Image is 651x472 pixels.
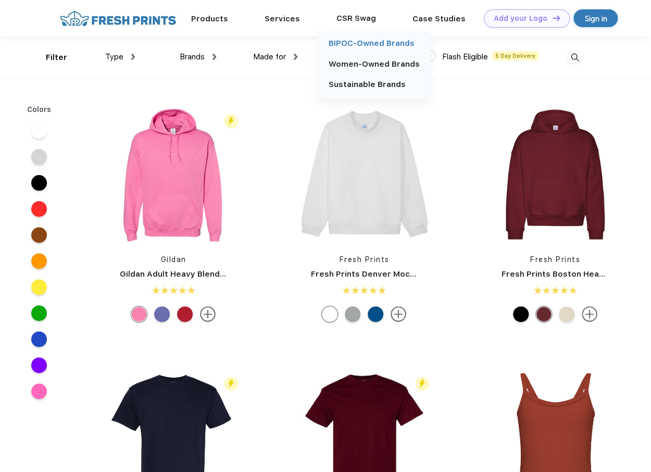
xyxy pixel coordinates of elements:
img: flash_active_toggle.svg [224,377,238,391]
div: Azalea [131,306,147,322]
img: func=resize&h=266 [104,105,243,244]
span: Brands [180,52,205,61]
div: Add your Logo [494,14,547,23]
img: dropdown.png [294,54,297,60]
img: dropdown.png [212,54,216,60]
span: Type [105,52,123,61]
div: Sand [559,306,574,322]
a: Gildan [161,255,186,264]
div: Colors [19,104,59,115]
img: flash_active_toggle.svg [415,377,429,391]
span: 5 Day Delivery [492,51,539,60]
img: func=resize&h=266 [295,105,433,244]
img: more.svg [582,306,597,322]
img: fo%20logo%202.webp [57,9,179,28]
img: func=resize&h=266 [486,105,624,244]
a: Sustainable Brands [329,80,406,89]
div: White [322,306,337,322]
div: Filter [46,52,67,64]
img: more.svg [200,306,216,322]
div: Red [177,306,193,322]
img: DT [553,15,560,21]
div: Sign in [584,13,607,24]
a: Women-Owned Brands [329,59,420,69]
a: Fresh Prints Denver Mock Neck Heavyweight Sweatshirt [310,269,536,279]
div: Heathered Grey [345,306,360,322]
a: BIPOC-Owned Brands [329,39,415,48]
div: Black [513,306,529,322]
span: Flash Eligible [442,52,488,61]
img: flash_active_toggle.svg [224,114,238,128]
a: Sign in [573,9,618,27]
div: Royal Blue [368,306,383,322]
a: Fresh Prints [530,255,580,264]
a: Gildan Adult Heavy Blend 8 Oz. 50/50 Hooded Sweatshirt [120,269,347,279]
a: Fresh Prints [339,255,389,264]
a: Products [191,14,228,23]
img: desktop_search.svg [566,49,583,66]
div: Crimson Red [536,306,552,322]
img: more.svg [391,306,406,322]
img: dropdown.png [131,54,135,60]
span: Made for [253,52,286,61]
div: Violet [154,306,170,322]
